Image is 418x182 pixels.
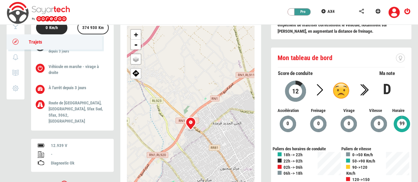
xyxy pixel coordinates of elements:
[7,34,102,50] a: Trajets
[286,120,289,127] span: 0
[131,40,141,50] a: Zoom out
[49,100,104,125] p: Route de [GEOGRAPHIC_DATA], [GEOGRAPHIC_DATA], Sfax Sud, Sfax, 3062, [GEOGRAPHIC_DATA]
[49,64,104,76] p: Véhicule en marche - virage à droite
[133,69,139,77] img: directions.png
[333,82,349,99] img: d.png
[63,85,86,90] span: depuis 3 jours
[278,54,332,62] span: Mon tableau de bord
[352,152,372,157] b: 0->50 Km/h
[278,108,298,114] span: Accélération
[51,143,107,149] div: 12.939 V
[347,120,351,127] span: 0
[284,165,302,170] b: 02h -> 06h
[51,151,107,158] div: -
[278,70,313,76] span: Score de conduite
[22,39,42,45] span: Trajets
[379,70,395,76] span: Ma note
[338,108,359,114] span: Virage
[352,159,375,164] b: 50->90 Km/h
[327,9,335,14] span: AX4
[131,54,141,64] a: Layers
[392,108,405,114] span: Horaire
[43,22,61,35] div: 0
[399,120,405,127] span: 99
[284,152,302,157] b: 18h -> 22h
[317,120,320,127] span: 0
[49,49,69,54] label: depuis 3 jours
[291,9,311,15] div: Pro
[273,146,341,152] div: Paliers des horaires de conduite
[79,22,107,35] div: 374 930
[51,160,107,166] div: Diagnostic Ok
[131,30,141,40] a: Zoom in
[278,17,395,34] b: Les pneus insuffisamment gonflés réduisent également l’adhérence et empêchent de maîtriser correc...
[377,120,381,127] span: 0
[341,146,410,152] div: Paliers de vitesse
[49,85,62,90] span: À l'arrêt
[284,171,302,176] b: 06h -> 18h
[346,165,367,176] b: 90->120 Km/h
[131,69,141,77] span: Afficher ma position sur google map
[284,159,302,164] b: 22h -> 02h
[49,25,58,31] label: Km/h
[98,25,104,31] label: Km
[383,81,391,98] b: D
[369,108,382,114] span: Vitesse
[292,87,299,95] span: 12
[308,108,328,114] span: Freinage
